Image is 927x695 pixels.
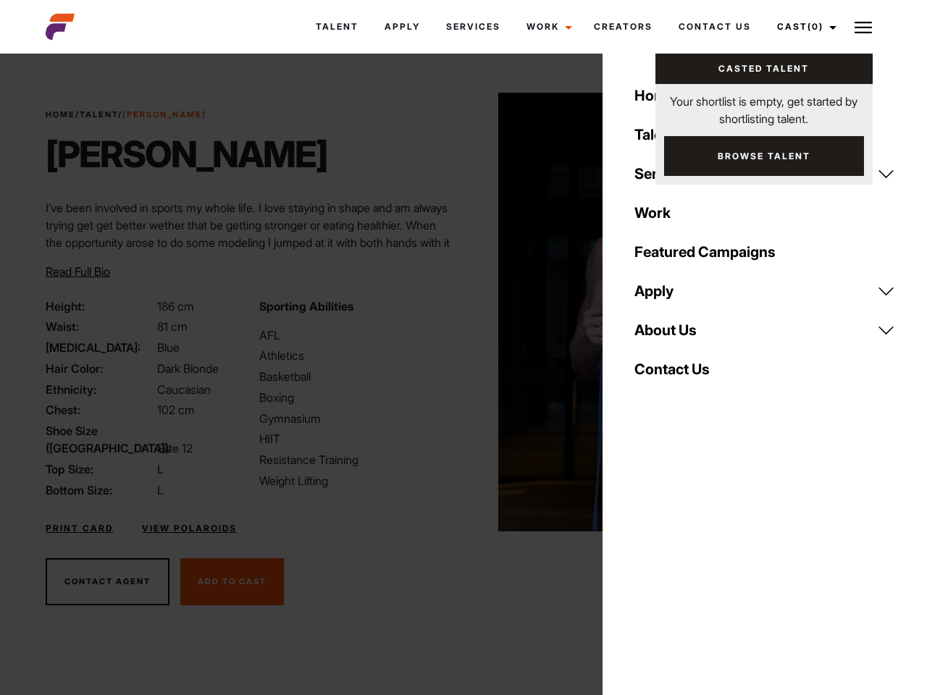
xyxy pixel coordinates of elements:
[259,299,353,313] strong: Sporting Abilities
[180,558,284,606] button: Add To Cast
[157,299,194,313] span: 186 cm
[626,350,904,389] a: Contact Us
[157,462,164,476] span: L
[46,522,113,535] a: Print Card
[46,263,110,280] button: Read Full Bio
[46,422,154,457] span: Shoe Size ([GEOGRAPHIC_DATA]):
[157,340,180,355] span: Blue
[142,522,237,535] a: View Polaroids
[808,21,823,32] span: (0)
[259,430,455,447] li: HIIT
[46,132,327,176] h1: [PERSON_NAME]
[80,109,118,119] a: Talent
[626,271,904,311] a: Apply
[46,318,154,335] span: Waist:
[157,361,219,376] span: Dark Blonde
[303,7,372,46] a: Talent
[513,7,581,46] a: Work
[259,451,455,468] li: Resistance Training
[46,109,75,119] a: Home
[46,481,154,499] span: Bottom Size:
[46,264,110,279] span: Read Full Bio
[122,109,206,119] strong: [PERSON_NAME]
[157,382,211,397] span: Caucasian
[46,199,455,321] p: I’ve been involved in sports my whole life. I love staying in shape and am always trying get get ...
[666,7,764,46] a: Contact Us
[46,558,169,606] button: Contact Agent
[157,441,193,455] span: Size 12
[46,109,206,121] span: / /
[655,84,873,127] p: Your shortlist is empty, get started by shortlisting talent.
[198,576,267,586] span: Add To Cast
[259,410,455,427] li: Gymnasium
[764,7,845,46] a: Cast(0)
[157,403,195,417] span: 102 cm
[626,76,904,115] a: Home
[855,19,872,36] img: Burger icon
[46,360,154,377] span: Hair Color:
[259,472,455,489] li: Weight Lifting
[157,483,164,497] span: L
[626,311,904,350] a: About Us
[46,339,154,356] span: [MEDICAL_DATA]:
[664,136,864,176] a: Browse Talent
[157,319,188,334] span: 81 cm
[626,193,904,232] a: Work
[46,12,75,41] img: cropped-aefm-brand-fav-22-square.png
[581,7,666,46] a: Creators
[259,368,455,385] li: Basketball
[259,327,455,344] li: AFL
[433,7,513,46] a: Services
[46,381,154,398] span: Ethnicity:
[46,460,154,478] span: Top Size:
[259,389,455,406] li: Boxing
[655,54,873,84] a: Casted Talent
[626,232,904,271] a: Featured Campaigns
[46,401,154,418] span: Chest:
[259,347,455,364] li: Athletics
[46,298,154,315] span: Height:
[372,7,433,46] a: Apply
[626,154,904,193] a: Services
[626,115,904,154] a: Talent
